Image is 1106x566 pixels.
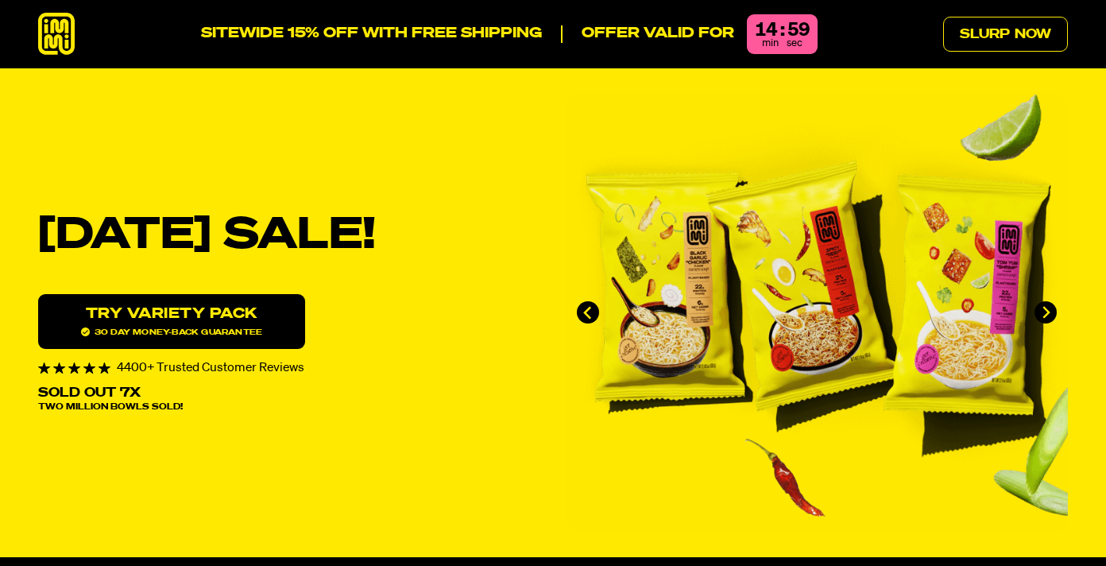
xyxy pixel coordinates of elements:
[38,294,305,349] a: Try variety Pack30 day money-back guarantee
[755,21,777,40] div: 14
[38,214,540,258] h1: [DATE] SALE!
[38,362,540,374] div: 4400+ Trusted Customer Reviews
[81,328,262,336] span: 30 day money-back guarantee
[577,301,599,324] button: Go to last slide
[1034,301,1057,324] button: Next slide
[762,38,779,48] span: min
[561,25,734,43] p: Offer valid for
[943,17,1068,52] a: Slurp Now
[38,403,183,412] span: Two Million Bowls Sold!
[787,21,810,40] div: 59
[566,94,1068,532] li: 1 of 4
[787,38,802,48] span: sec
[566,94,1068,532] div: immi slideshow
[780,21,784,40] div: :
[38,387,141,400] p: Sold Out 7X
[201,25,542,43] p: SITEWIDE 15% OFF WITH FREE SHIPPING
